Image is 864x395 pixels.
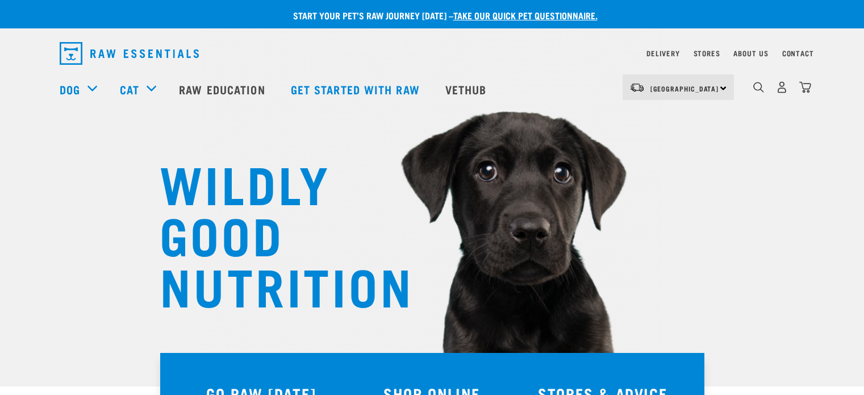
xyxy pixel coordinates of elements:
a: Stores [694,51,720,55]
img: user.png [776,81,788,93]
img: home-icon-1@2x.png [753,82,764,93]
a: Contact [782,51,814,55]
a: Raw Education [168,66,279,112]
h1: WILDLY GOOD NUTRITION [160,156,387,310]
a: Dog [60,81,80,98]
span: [GEOGRAPHIC_DATA] [650,86,719,90]
a: take our quick pet questionnaire. [453,13,598,18]
a: Get started with Raw [279,66,434,112]
img: van-moving.png [629,82,645,93]
a: About Us [733,51,768,55]
nav: dropdown navigation [51,38,814,69]
a: Vethub [434,66,501,112]
img: Raw Essentials Logo [60,42,199,65]
a: Cat [120,81,139,98]
img: home-icon@2x.png [799,81,811,93]
a: Delivery [646,51,679,55]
